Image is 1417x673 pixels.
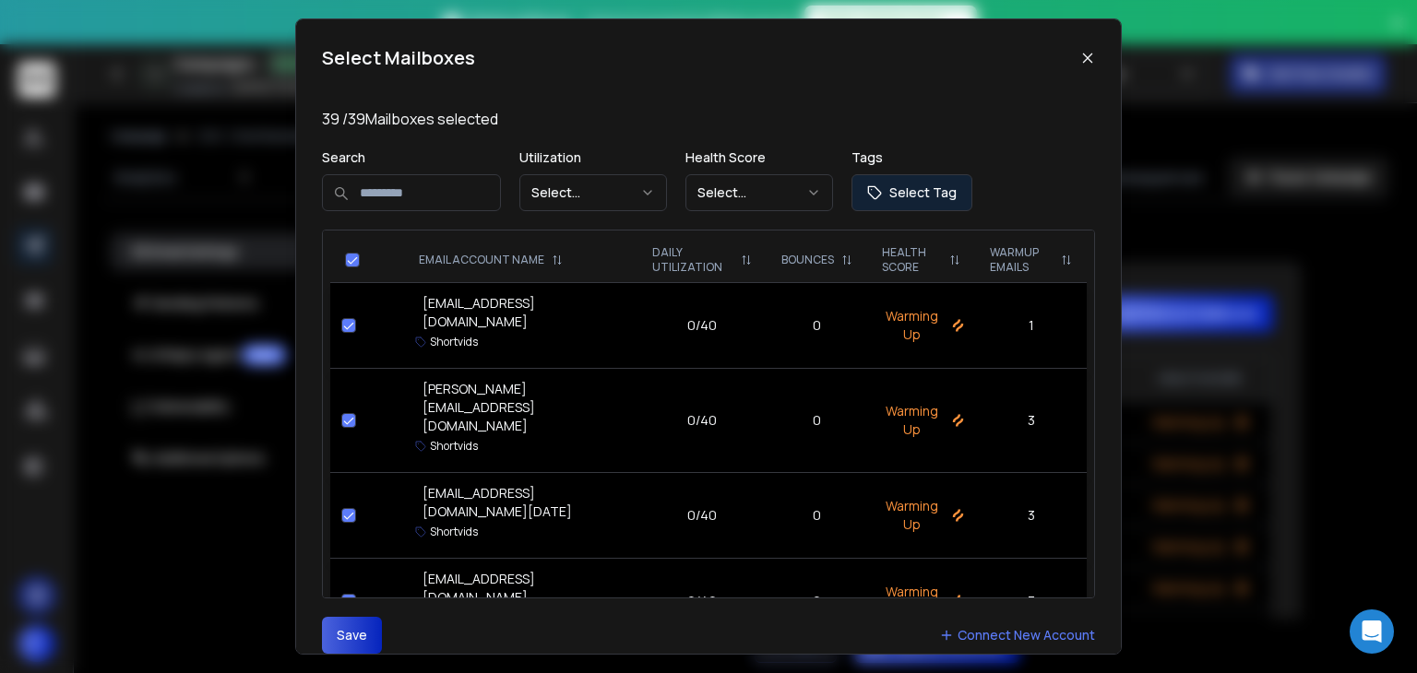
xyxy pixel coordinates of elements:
[519,148,667,167] p: Utilization
[652,245,734,275] p: DAILY UTILIZATION
[685,174,833,211] button: Select...
[322,148,501,167] p: Search
[685,148,833,167] p: Health Score
[519,174,667,211] button: Select...
[851,148,972,167] p: Tags
[1350,609,1394,654] div: Open Intercom Messenger
[322,108,1095,130] p: 39 / 39 Mailboxes selected
[990,245,1054,275] p: WARMUP EMAILS
[882,245,942,275] p: HEALTH SCORE
[851,174,972,211] button: Select Tag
